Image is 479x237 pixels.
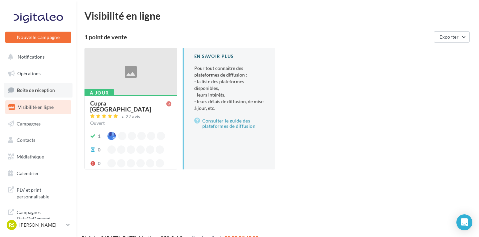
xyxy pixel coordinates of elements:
button: Notifications [4,50,70,64]
div: Visibilité en ligne [84,11,471,21]
a: Médiathèque [4,150,73,164]
span: Notifications [18,54,45,60]
div: 1 [98,133,100,139]
span: PLV et print personnalisable [17,185,69,200]
a: Campagnes DataOnDemand [4,205,73,225]
p: [PERSON_NAME] [19,222,64,228]
div: Cupra [GEOGRAPHIC_DATA] [90,100,166,112]
div: 0 [98,160,100,167]
li: - leurs intérêts, [194,92,265,98]
div: 22 avis [126,115,140,119]
span: Campagnes DataOnDemand [17,208,69,222]
a: Boîte de réception [4,83,73,97]
div: À jour [84,89,114,97]
span: Médiathèque [17,154,44,159]
span: Ouvert [90,120,105,126]
a: 22 avis [90,113,172,121]
span: Boîte de réception [17,87,55,93]
button: Nouvelle campagne [5,32,71,43]
span: Exporter [439,34,459,40]
span: Calendrier [17,170,39,176]
span: Campagnes [17,120,41,126]
div: 0 [98,146,100,153]
button: Exporter [434,31,470,43]
a: Consulter le guide des plateformes de diffusion [194,117,265,130]
div: Open Intercom Messenger [456,214,472,230]
a: PLV et print personnalisable [4,183,73,202]
a: Calendrier [4,166,73,180]
a: Contacts [4,133,73,147]
a: Visibilité en ligne [4,100,73,114]
div: En savoir plus [194,53,265,60]
p: Pour tout connaître des plateformes de diffusion : [194,65,265,112]
div: 1 point de vente [84,34,431,40]
span: Opérations [17,71,41,76]
span: Contacts [17,137,35,143]
li: - leurs délais de diffusion, de mise à jour, etc. [194,98,265,112]
a: RS [PERSON_NAME] [5,219,71,231]
li: - la liste des plateformes disponibles, [194,78,265,92]
a: Campagnes [4,117,73,131]
span: Visibilité en ligne [18,104,54,110]
span: RS [9,222,15,228]
a: Opérations [4,67,73,81]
